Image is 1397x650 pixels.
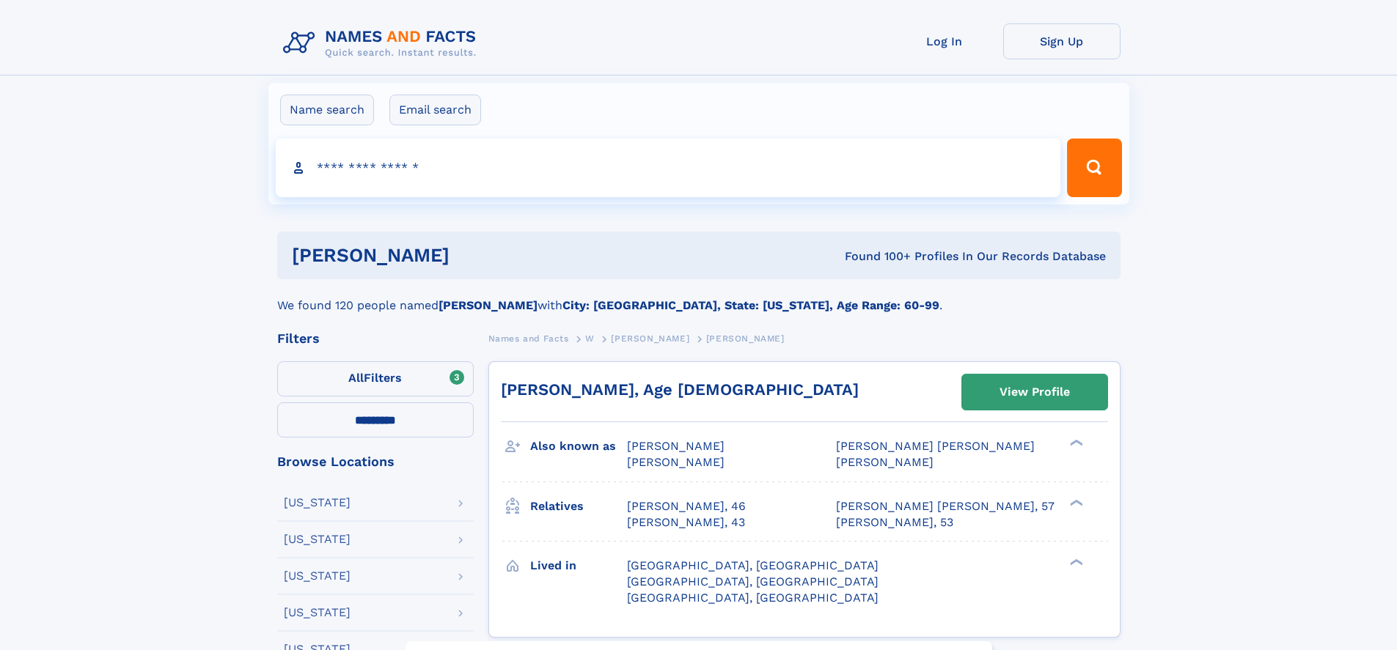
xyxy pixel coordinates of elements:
[836,439,1035,453] span: [PERSON_NAME] [PERSON_NAME]
[284,497,351,509] div: [US_STATE]
[348,371,364,385] span: All
[280,95,374,125] label: Name search
[585,329,595,347] a: W
[501,380,859,399] a: [PERSON_NAME], Age [DEMOGRAPHIC_DATA]
[277,455,474,468] div: Browse Locations
[276,139,1061,197] input: search input
[706,333,785,344] span: [PERSON_NAME]
[627,575,879,588] span: [GEOGRAPHIC_DATA], [GEOGRAPHIC_DATA]
[1067,139,1121,197] button: Search Button
[1066,438,1084,448] div: ❯
[647,248,1106,265] div: Found 100+ Profiles In Our Records Database
[530,553,627,578] h3: Lived in
[627,439,725,453] span: [PERSON_NAME]
[1066,557,1084,566] div: ❯
[627,455,725,469] span: [PERSON_NAME]
[1066,498,1084,507] div: ❯
[627,558,879,572] span: [GEOGRAPHIC_DATA], [GEOGRAPHIC_DATA]
[277,332,474,345] div: Filters
[886,23,1003,59] a: Log In
[284,607,351,618] div: [US_STATE]
[1000,375,1070,409] div: View Profile
[284,533,351,545] div: [US_STATE]
[488,329,569,347] a: Names and Facts
[585,333,595,344] span: W
[611,333,689,344] span: [PERSON_NAME]
[389,95,481,125] label: Email search
[277,361,474,396] label: Filters
[1003,23,1121,59] a: Sign Up
[962,374,1107,410] a: View Profile
[292,246,648,265] h1: [PERSON_NAME]
[836,455,934,469] span: [PERSON_NAME]
[562,298,939,312] b: City: [GEOGRAPHIC_DATA], State: [US_STATE], Age Range: 60-99
[530,434,627,459] h3: Also known as
[439,298,538,312] b: [PERSON_NAME]
[611,329,689,347] a: [PERSON_NAME]
[836,514,953,531] a: [PERSON_NAME], 53
[627,514,745,531] a: [PERSON_NAME], 43
[627,498,746,514] a: [PERSON_NAME], 46
[627,591,879,605] span: [GEOGRAPHIC_DATA], [GEOGRAPHIC_DATA]
[530,494,627,519] h3: Relatives
[277,279,1121,314] div: We found 120 people named with .
[284,570,351,582] div: [US_STATE]
[836,498,1055,514] a: [PERSON_NAME] [PERSON_NAME], 57
[277,23,488,63] img: Logo Names and Facts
